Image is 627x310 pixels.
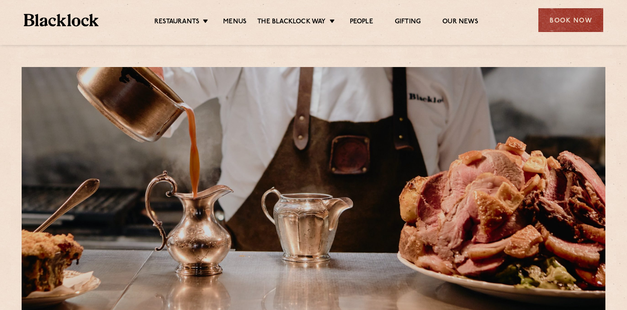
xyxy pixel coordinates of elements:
a: People [350,18,373,27]
a: Our News [442,18,478,27]
div: Book Now [538,8,603,32]
a: Menus [223,18,246,27]
a: The Blacklock Way [257,18,326,27]
img: BL_Textured_Logo-footer-cropped.svg [24,14,99,26]
a: Gifting [395,18,421,27]
a: Restaurants [154,18,199,27]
